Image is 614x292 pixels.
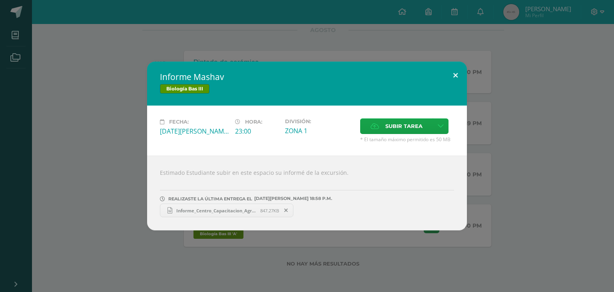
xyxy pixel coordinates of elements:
label: División: [285,118,354,124]
div: Estimado Estudiante subir en este espacio su informé de la excursión. [147,156,467,230]
span: Biología Bas III [160,84,209,94]
span: Informe_Centro_Capacitacion_Agricola.docx [172,208,260,214]
div: ZONA 1 [285,126,354,135]
span: * El tamaño máximo permitido es 50 MB [360,136,454,143]
div: [DATE][PERSON_NAME] [160,127,229,136]
a: Informe_Centro_Capacitacion_Agricola.docx 847.27KB [160,204,293,217]
span: Subir tarea [385,119,423,134]
button: Close (Esc) [444,62,467,89]
span: Fecha: [169,119,189,125]
span: REALIZASTE LA ÚLTIMA ENTREGA EL [168,196,252,202]
span: 847.27KB [260,208,279,214]
div: 23:00 [235,127,279,136]
span: Remover entrega [279,206,293,215]
span: Hora: [245,119,262,125]
span: [DATE][PERSON_NAME] 18:58 P.M. [252,198,332,199]
h2: Informe Mashav [160,71,454,82]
